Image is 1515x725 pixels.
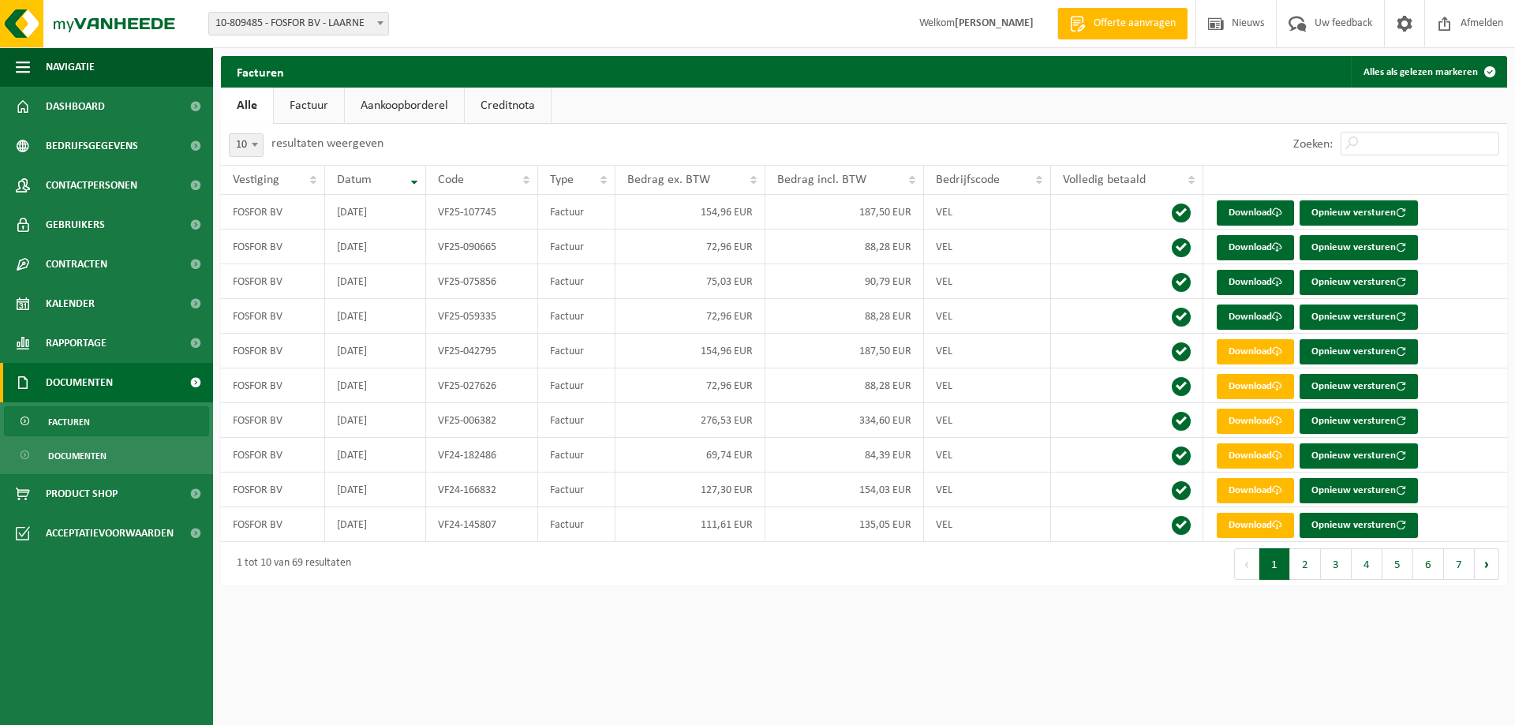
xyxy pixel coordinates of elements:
span: 10-809485 - FOSFOR BV - LAARNE [208,12,389,36]
td: FOSFOR BV [221,195,325,230]
button: 7 [1444,548,1475,580]
td: FOSFOR BV [221,334,325,368]
a: Download [1217,443,1294,469]
button: Opnieuw versturen [1300,200,1418,226]
button: 6 [1413,548,1444,580]
a: Aankoopborderel [345,88,464,124]
td: VEL [924,230,1052,264]
button: Opnieuw versturen [1300,513,1418,538]
td: [DATE] [325,299,426,334]
td: 127,30 EUR [615,473,765,507]
td: Factuur [538,403,615,438]
td: VF25-042795 [426,334,538,368]
span: Volledig betaald [1063,174,1146,186]
td: 69,74 EUR [615,438,765,473]
button: Opnieuw versturen [1300,478,1418,503]
a: Creditnota [465,88,551,124]
span: 10 [230,134,263,156]
td: Factuur [538,195,615,230]
button: Opnieuw versturen [1300,305,1418,330]
div: 1 tot 10 van 69 resultaten [229,550,351,578]
td: [DATE] [325,230,426,264]
td: [DATE] [325,507,426,542]
td: [DATE] [325,473,426,507]
span: Product Shop [46,474,118,514]
td: VF25-075856 [426,264,538,299]
button: 4 [1352,548,1382,580]
button: Opnieuw versturen [1300,374,1418,399]
span: Facturen [48,407,90,437]
button: 1 [1259,548,1290,580]
td: 72,96 EUR [615,230,765,264]
a: Download [1217,235,1294,260]
button: Opnieuw versturen [1300,235,1418,260]
td: 90,79 EUR [765,264,923,299]
td: FOSFOR BV [221,230,325,264]
span: Acceptatievoorwaarden [46,514,174,553]
td: VEL [924,264,1052,299]
td: VF25-027626 [426,368,538,403]
td: VEL [924,195,1052,230]
span: Datum [337,174,372,186]
td: [DATE] [325,195,426,230]
span: Bedrijfsgegevens [46,126,138,166]
a: Download [1217,200,1294,226]
button: 2 [1290,548,1321,580]
td: 111,61 EUR [615,507,765,542]
td: 187,50 EUR [765,334,923,368]
span: Kalender [46,284,95,323]
td: FOSFOR BV [221,299,325,334]
span: 10-809485 - FOSFOR BV - LAARNE [209,13,388,35]
a: Download [1217,339,1294,364]
span: Gebruikers [46,205,105,245]
a: Offerte aanvragen [1057,8,1188,39]
label: resultaten weergeven [271,137,383,150]
td: [DATE] [325,368,426,403]
td: FOSFOR BV [221,473,325,507]
td: Factuur [538,368,615,403]
td: VF24-182486 [426,438,538,473]
td: 154,03 EUR [765,473,923,507]
td: 72,96 EUR [615,299,765,334]
td: VEL [924,403,1052,438]
td: 88,28 EUR [765,299,923,334]
td: FOSFOR BV [221,368,325,403]
td: 135,05 EUR [765,507,923,542]
span: Dashboard [46,87,105,126]
a: Download [1217,270,1294,295]
td: VEL [924,368,1052,403]
span: Bedrag incl. BTW [777,174,866,186]
strong: [PERSON_NAME] [955,17,1034,29]
a: Download [1217,513,1294,538]
td: Factuur [538,438,615,473]
td: VF25-006382 [426,403,538,438]
td: 154,96 EUR [615,334,765,368]
span: Documenten [48,441,107,471]
span: Bedrag ex. BTW [627,174,710,186]
a: Documenten [4,440,209,470]
span: Contracten [46,245,107,284]
span: Type [550,174,574,186]
td: 276,53 EUR [615,403,765,438]
h2: Facturen [221,56,300,87]
span: Code [438,174,464,186]
button: Opnieuw versturen [1300,339,1418,364]
a: Download [1217,305,1294,330]
td: Factuur [538,507,615,542]
td: Factuur [538,230,615,264]
td: FOSFOR BV [221,264,325,299]
a: Factuur [274,88,344,124]
a: Alle [221,88,273,124]
td: VF25-090665 [426,230,538,264]
td: VF25-107745 [426,195,538,230]
td: VF24-166832 [426,473,538,507]
td: [DATE] [325,264,426,299]
td: Factuur [538,334,615,368]
td: 75,03 EUR [615,264,765,299]
td: VF25-059335 [426,299,538,334]
td: 88,28 EUR [765,230,923,264]
span: Vestiging [233,174,279,186]
td: 154,96 EUR [615,195,765,230]
span: Rapportage [46,323,107,363]
td: VEL [924,507,1052,542]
